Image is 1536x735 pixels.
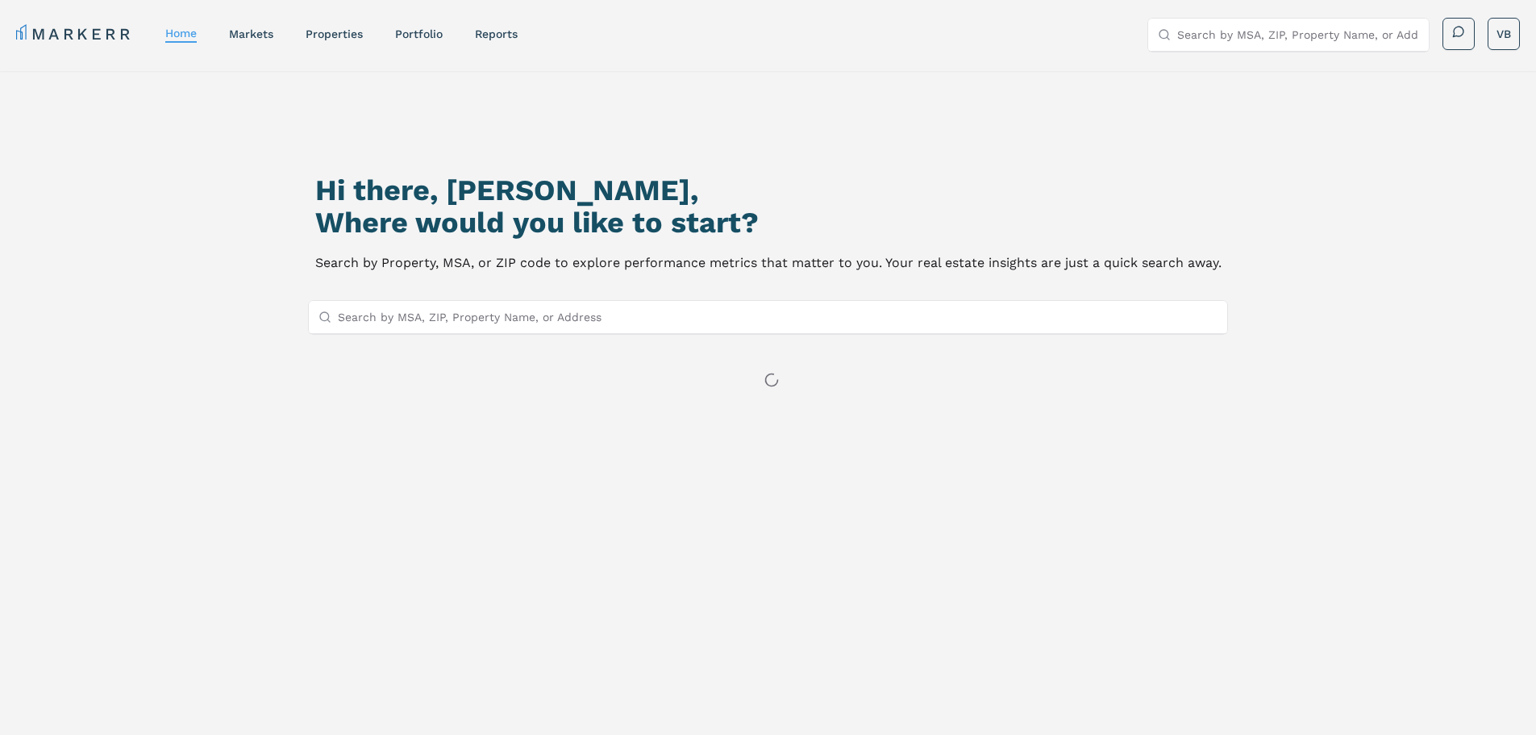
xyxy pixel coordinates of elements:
a: markets [229,27,273,40]
p: Search by Property, MSA, or ZIP code to explore performance metrics that matter to you. Your real... [315,252,1222,274]
span: VB [1496,26,1511,42]
input: Search by MSA, ZIP, Property Name, or Address [1177,19,1419,51]
a: home [165,27,197,40]
h1: Hi there, [PERSON_NAME], [315,174,1222,207]
a: reports [475,27,518,40]
input: Search by MSA, ZIP, Property Name, or Address [338,301,1218,333]
a: MARKERR [16,23,133,45]
a: Portfolio [395,27,443,40]
button: VB [1488,18,1520,50]
h2: Where would you like to start? [315,207,1222,239]
a: properties [306,27,363,40]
